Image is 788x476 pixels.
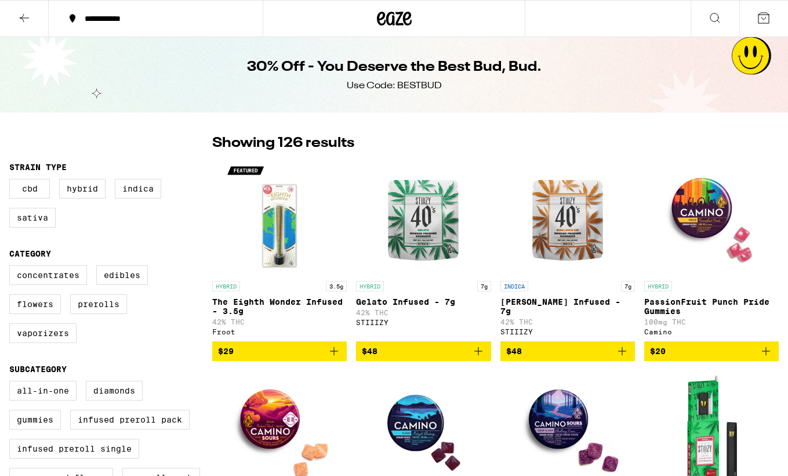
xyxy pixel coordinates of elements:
label: Prerolls [70,294,127,314]
p: Showing 126 results [212,134,354,153]
p: 42% THC [212,318,347,326]
button: Add to bag [500,341,635,361]
label: Hybrid [59,179,106,199]
h1: 30% Off - You Deserve the Best Bud, Bud. [247,57,542,77]
label: Infused Preroll Pack [70,410,190,430]
label: Infused Preroll Single [9,439,139,459]
label: Sativa [9,208,56,228]
div: Use Code: BESTBUD [347,80,442,92]
label: Edibles [96,265,148,285]
p: INDICA [500,281,528,291]
button: Add to bag [356,341,491,361]
img: STIIIZY - Gelato Infused - 7g [365,159,481,275]
a: Open page for PassionFruit Punch Pride Gummies from Camino [644,159,779,341]
div: STIIIZY [356,319,491,326]
p: 7g [477,281,491,291]
p: HYBRID [212,281,240,291]
p: 3.5g [326,281,347,291]
legend: Subcategory [9,365,67,374]
a: Open page for The Eighth Wonder Infused - 3.5g from Froot [212,159,347,341]
p: 100mg THC [644,318,779,326]
p: The Eighth Wonder Infused - 3.5g [212,297,347,316]
span: $48 [506,347,522,356]
span: $20 [650,347,666,356]
p: HYBRID [356,281,384,291]
a: Open page for Gelato Infused - 7g from STIIIZY [356,159,491,341]
p: 7g [621,281,635,291]
label: CBD [9,179,50,199]
legend: Strain Type [9,163,67,172]
p: PassionFruit Punch Pride Gummies [644,297,779,316]
label: Concentrates [9,265,87,285]
div: Froot [212,328,347,336]
label: Diamonds [86,381,143,401]
div: STIIIZY [500,328,635,336]
p: HYBRID [644,281,672,291]
img: Froot - The Eighth Wonder Infused - 3.5g [221,159,337,275]
legend: Category [9,249,51,258]
label: Indica [115,179,161,199]
button: Add to bag [644,341,779,361]
span: $29 [218,347,234,356]
img: Camino - PassionFruit Punch Pride Gummies [653,159,769,275]
div: Camino [644,328,779,336]
label: Vaporizers [9,323,77,343]
label: Gummies [9,410,61,430]
span: $48 [362,347,377,356]
p: 42% THC [356,309,491,316]
button: Add to bag [212,341,347,361]
label: All-In-One [9,381,77,401]
p: 42% THC [500,318,635,326]
p: [PERSON_NAME] Infused - 7g [500,297,635,316]
p: Gelato Infused - 7g [356,297,491,306]
img: STIIIZY - King Louis XIII Infused - 7g [510,159,626,275]
label: Flowers [9,294,61,314]
a: Open page for King Louis XIII Infused - 7g from STIIIZY [500,159,635,341]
